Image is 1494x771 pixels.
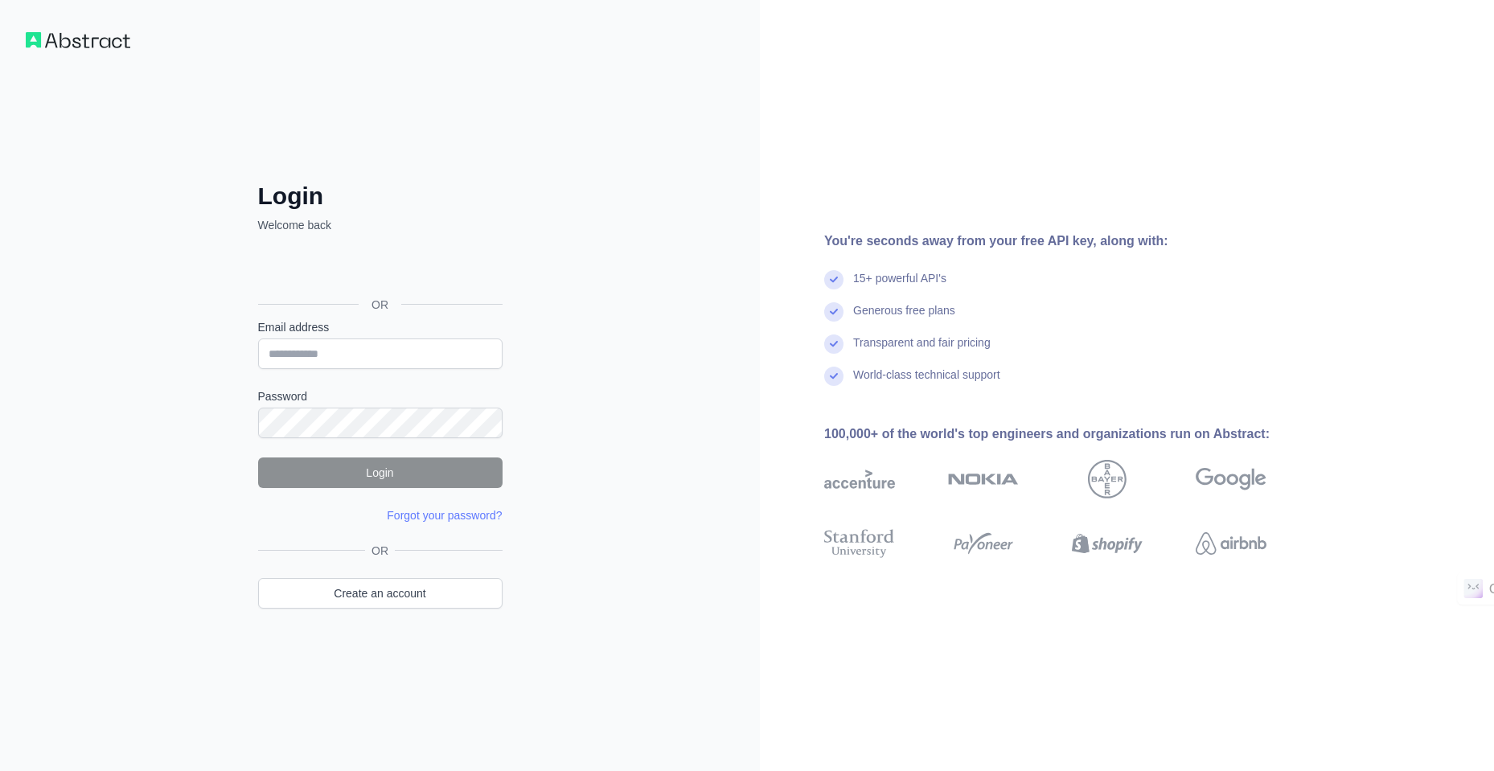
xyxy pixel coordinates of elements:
a: Create an account [258,578,503,609]
img: payoneer [948,526,1019,561]
label: Email address [258,319,503,335]
img: airbnb [1196,526,1266,561]
img: check mark [824,270,843,289]
div: You're seconds away from your free API key, along with: [824,232,1318,251]
span: OR [365,543,395,559]
div: World-class technical support [853,367,1000,399]
h2: Login [258,182,503,211]
div: Generous free plans [853,302,955,334]
div: 15+ powerful API's [853,270,946,302]
img: stanford university [824,526,895,561]
button: Login [258,457,503,488]
img: Workflow [26,32,130,48]
iframe: Nút Đăng nhập bằng Google [250,251,507,286]
label: Password [258,388,503,404]
img: check mark [824,302,843,322]
a: Forgot your password? [387,509,502,522]
p: Welcome back [258,217,503,233]
img: bayer [1088,460,1127,498]
img: google [1196,460,1266,498]
img: shopify [1072,526,1143,561]
img: check mark [824,367,843,386]
img: nokia [948,460,1019,498]
img: accenture [824,460,895,498]
img: check mark [824,334,843,354]
span: OR [359,297,401,313]
div: Transparent and fair pricing [853,334,991,367]
div: 100,000+ of the world's top engineers and organizations run on Abstract: [824,424,1318,444]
